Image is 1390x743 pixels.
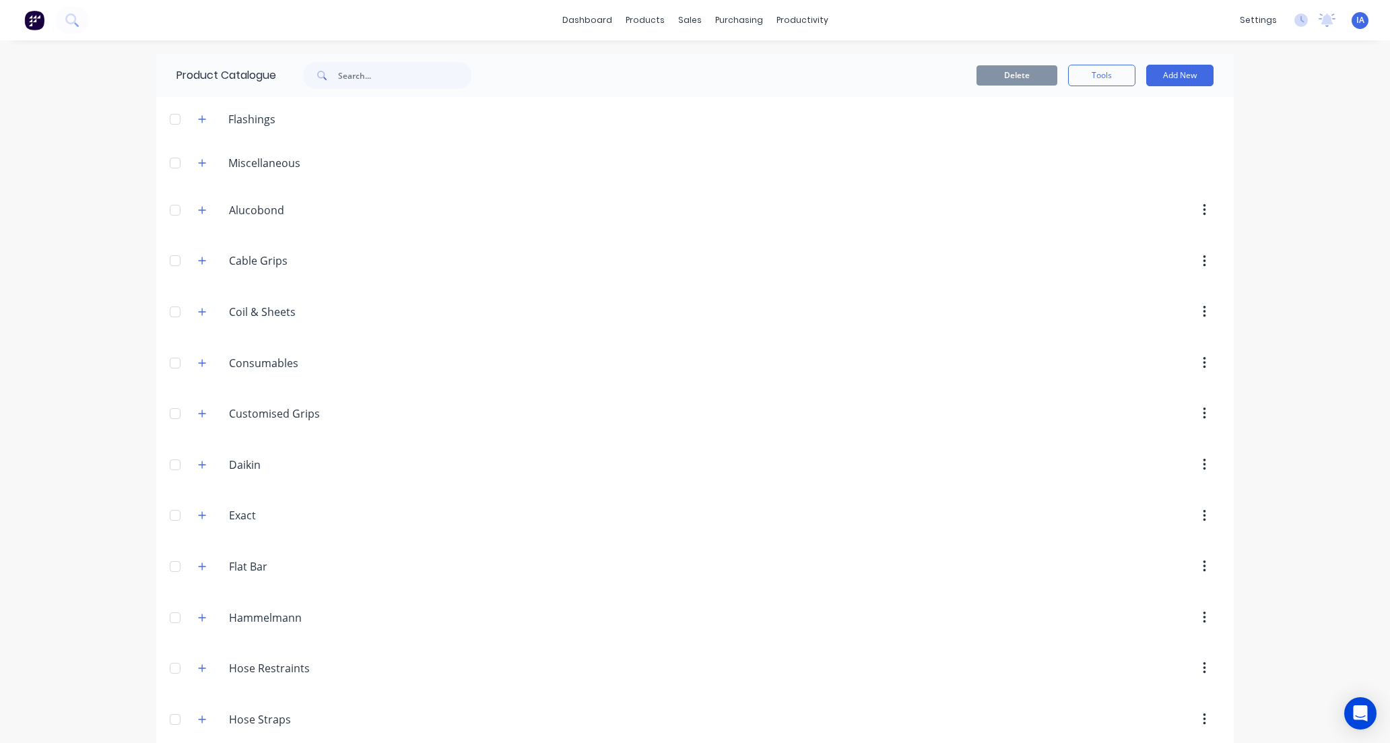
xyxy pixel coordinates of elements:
div: Product Catalogue [156,54,276,97]
input: Enter category name [229,355,389,371]
button: Tools [1068,65,1135,86]
button: Add New [1146,65,1214,86]
button: Delete [977,65,1057,86]
div: purchasing [708,10,770,30]
input: Enter category name [229,558,389,575]
div: Miscellaneous [218,155,311,171]
input: Enter category name [229,202,389,218]
input: Enter category name [229,711,389,728]
input: Enter category name [229,457,389,473]
div: sales [671,10,708,30]
span: IA [1356,14,1364,26]
div: Open Intercom Messenger [1344,697,1377,730]
input: Enter category name [229,507,389,523]
input: Enter category name [229,406,389,422]
div: settings [1233,10,1284,30]
img: Factory [24,10,44,30]
input: Enter category name [229,304,389,320]
input: Search... [338,62,471,89]
div: Flashings [218,111,286,127]
input: Enter category name [229,660,389,676]
input: Enter category name [229,253,389,269]
div: productivity [770,10,835,30]
input: Enter category name [229,610,389,626]
div: products [619,10,671,30]
a: dashboard [556,10,619,30]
